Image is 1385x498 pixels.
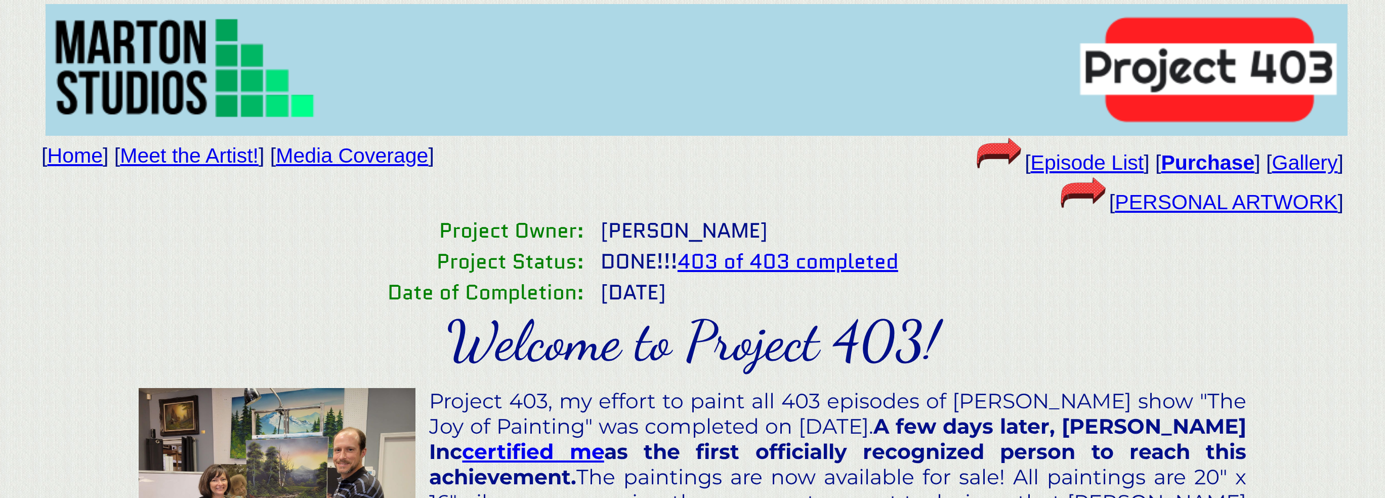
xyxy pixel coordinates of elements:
[1031,151,1144,174] a: Episode List
[429,413,1246,489] b: A few days later, [PERSON_NAME] Inc as the first officially recognized person to reach this achie...
[598,277,1344,308] td: [DATE]
[41,277,598,308] td: Date of Completion:
[1115,190,1337,214] a: PERSONAL ARTWORK
[41,215,598,246] td: Project Owner:
[41,175,1344,215] td: [ ]
[970,136,1025,170] img: arrow-28.gif
[46,5,322,130] img: MartonStudiosLogo.png
[1272,151,1337,174] a: Gallery
[598,215,1344,246] td: [PERSON_NAME]
[139,308,1247,374] div: Welcome to Project 403!
[114,144,265,167] span: [ ]
[41,246,598,277] td: Project Status:
[276,144,428,167] a: Media Coverage
[41,144,108,167] span: [ ]
[120,144,259,167] a: Meet the Artist!
[1161,151,1254,174] a: Purchase
[708,136,1344,175] td: [ ] [ ] [ ]
[1054,176,1109,209] img: arrow-28.gif
[48,144,103,167] a: Home
[270,144,434,167] span: [ ]
[1070,9,1347,132] img: Project403.png
[598,246,1344,277] td: DONE!!!
[678,246,898,276] a: 403 of 403 completed
[462,439,604,464] a: certified me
